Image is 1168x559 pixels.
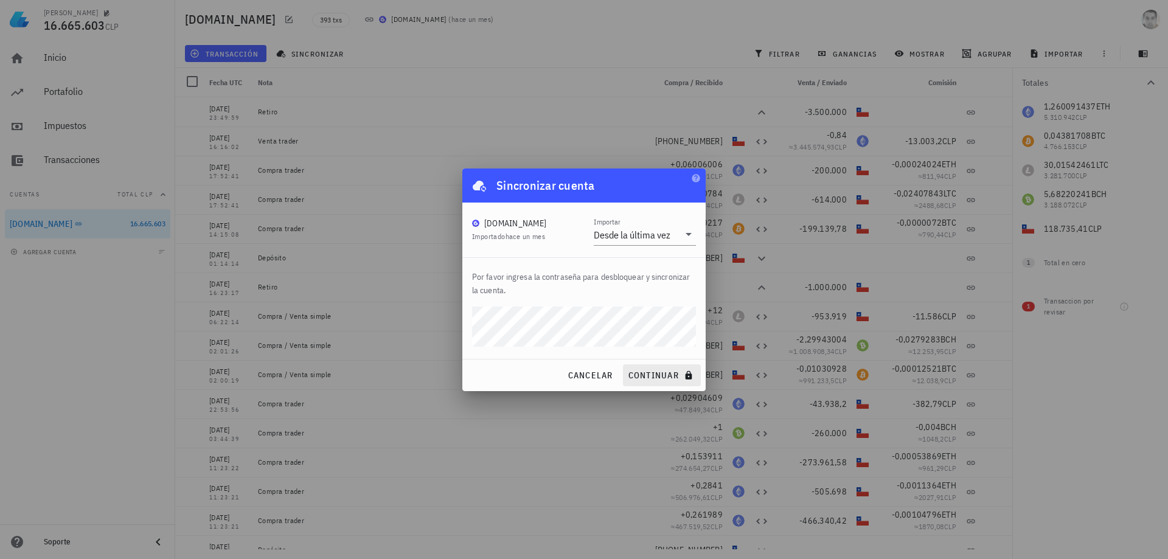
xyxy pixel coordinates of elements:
[472,220,479,227] img: BudaPuntoCom
[623,364,701,386] button: continuar
[562,364,617,386] button: cancelar
[594,224,696,245] div: ImportarDesde la última vez
[484,217,546,229] div: [DOMAIN_NAME]
[567,370,613,381] span: cancelar
[594,217,620,226] label: Importar
[496,176,595,195] div: Sincronizar cuenta
[472,270,696,297] p: Por favor ingresa la contraseña para desbloquear y sincronizar la cuenta.
[472,232,545,241] span: Importado
[506,232,545,241] span: hace un mes
[594,229,670,241] div: Desde la última vez
[628,370,696,381] span: continuar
